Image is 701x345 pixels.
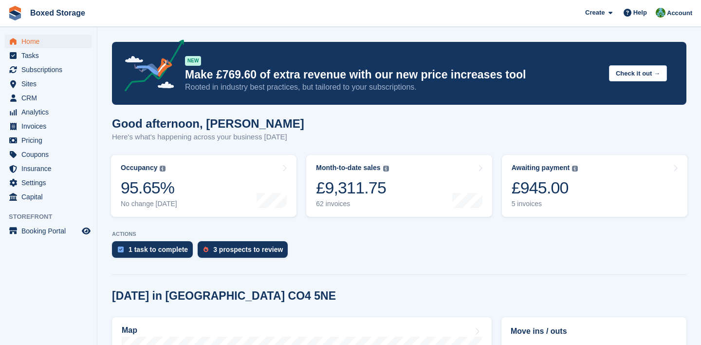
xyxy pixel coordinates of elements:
[121,200,177,208] div: No change [DATE]
[213,246,283,253] div: 3 prospects to review
[656,8,665,18] img: Tobias Butler
[203,247,208,252] img: prospect-51fa495bee0391a8d652442698ab0144808aea92771e9ea1ae160a38d050c398.svg
[21,134,80,147] span: Pricing
[8,6,22,20] img: stora-icon-8386f47178a22dfd0bd8f6a31ec36ba5ce8667c1dd55bd0f319d3a0aa187defe.svg
[5,49,92,62] a: menu
[121,164,157,172] div: Occupancy
[585,8,605,18] span: Create
[5,91,92,105] a: menu
[9,212,97,222] span: Storefront
[383,166,389,172] img: icon-info-grey-7440780725fd019a000dd9b08b2336e03edf1995a4989e88bcd33f0948082b44.svg
[21,105,80,119] span: Analytics
[122,326,137,335] h2: Map
[5,176,92,190] a: menu
[512,178,578,198] div: £945.00
[5,134,92,147] a: menu
[111,155,296,217] a: Occupancy 95.65% No change [DATE]
[80,225,92,237] a: Preview store
[160,166,166,172] img: icon-info-grey-7440780725fd019a000dd9b08b2336e03edf1995a4989e88bcd33f0948082b44.svg
[316,178,388,198] div: £9,311.75
[5,224,92,238] a: menu
[21,49,80,62] span: Tasks
[502,155,687,217] a: Awaiting payment £945.00 5 invoices
[112,231,686,237] p: ACTIONS
[21,190,80,204] span: Capital
[198,241,293,263] a: 3 prospects to review
[116,39,184,95] img: price-adjustments-announcement-icon-8257ccfd72463d97f412b2fc003d46551f7dbcb40ab6d574587a9cd5c0d94...
[112,289,336,303] h2: [DATE] in [GEOGRAPHIC_DATA] CO4 5NE
[5,35,92,48] a: menu
[633,8,647,18] span: Help
[21,63,80,77] span: Subscriptions
[129,246,188,253] div: 1 task to complete
[21,119,80,133] span: Invoices
[306,155,492,217] a: Month-to-date sales £9,311.75 62 invoices
[112,117,304,130] h1: Good afternoon, [PERSON_NAME]
[5,148,92,161] a: menu
[112,132,304,143] p: Here's what's happening across your business [DATE]
[5,190,92,204] a: menu
[21,176,80,190] span: Settings
[511,326,677,337] h2: Move ins / outs
[512,200,578,208] div: 5 invoices
[667,8,692,18] span: Account
[118,247,124,252] img: task-75834270c22a3079a89374b754ae025e5fb1db73e45f91037f5363f120a921f8.svg
[5,119,92,133] a: menu
[5,63,92,77] a: menu
[21,224,80,238] span: Booking Portal
[185,56,201,66] div: NEW
[512,164,570,172] div: Awaiting payment
[21,91,80,105] span: CRM
[609,65,667,81] button: Check it out →
[572,166,578,172] img: icon-info-grey-7440780725fd019a000dd9b08b2336e03edf1995a4989e88bcd33f0948082b44.svg
[121,178,177,198] div: 95.65%
[21,35,80,48] span: Home
[316,164,380,172] div: Month-to-date sales
[185,82,601,93] p: Rooted in industry best practices, but tailored to your subscriptions.
[21,77,80,91] span: Sites
[5,162,92,175] a: menu
[112,241,198,263] a: 1 task to complete
[21,148,80,161] span: Coupons
[5,105,92,119] a: menu
[21,162,80,175] span: Insurance
[316,200,388,208] div: 62 invoices
[26,5,89,21] a: Boxed Storage
[185,68,601,82] p: Make £769.60 of extra revenue with our new price increases tool
[5,77,92,91] a: menu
